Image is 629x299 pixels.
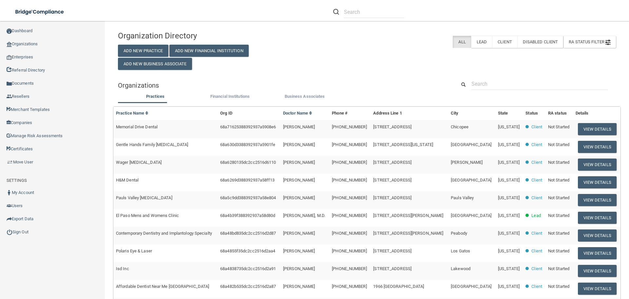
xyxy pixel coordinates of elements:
button: View Details [578,247,617,259]
span: [GEOGRAPHIC_DATA] [451,213,491,218]
span: [PERSON_NAME] [283,142,315,147]
img: briefcase.64adab9b.png [7,159,13,165]
span: [STREET_ADDRESS] [373,124,411,129]
span: [STREET_ADDRESS][PERSON_NAME] [373,231,443,236]
span: [US_STATE] [498,142,520,147]
button: View Details [578,159,617,171]
h5: Organizations [118,82,447,89]
a: Doctor Name [283,111,313,116]
span: [STREET_ADDRESS] [373,266,411,271]
img: icon-filter@2x.21656d0b.png [605,40,611,45]
span: [PERSON_NAME] [283,178,315,182]
span: Not Started [548,160,569,165]
span: Not Started [548,195,569,200]
button: View Details [578,141,617,153]
img: ic_power_dark.7ecde6b1.png [7,229,12,235]
button: Add New Practice [118,45,168,57]
span: 68a4855f35dc2cc2516d2aa4 [220,248,275,253]
button: Add New Financial Institution [169,45,249,57]
span: Not Started [548,142,569,147]
span: Lakewood [451,266,470,271]
span: [GEOGRAPHIC_DATA] [451,284,491,289]
span: [GEOGRAPHIC_DATA] [451,142,491,147]
span: [US_STATE] [498,284,520,289]
p: Client [531,283,542,290]
span: [PERSON_NAME] [283,284,315,289]
label: Client [492,36,517,48]
button: View Details [578,229,617,242]
img: organization-icon.f8decf85.png [7,42,12,47]
span: Pauls Valley [451,195,474,200]
th: Phone # [329,107,371,120]
span: [US_STATE] [498,124,520,129]
p: Client [531,159,542,166]
li: Financial Institutions [193,93,267,102]
p: Client [531,247,542,255]
span: [PERSON_NAME] [283,124,315,129]
span: [PHONE_NUMBER] [332,124,367,129]
span: 68a71625388392937a5908e6 [220,124,276,129]
a: Practice Name [116,111,149,116]
p: Lead [531,212,541,220]
img: enterprise.0d942306.png [7,55,12,60]
span: [US_STATE] [498,231,520,236]
label: SETTINGS [7,177,27,184]
span: Isd Inc [116,266,129,271]
img: icon-users.e205127d.png [7,203,12,208]
span: 68a6280135dc2cc2516d6110 [220,160,276,165]
span: Gentle Hands Family [MEDICAL_DATA] [116,142,188,147]
p: Client [531,123,542,131]
span: Pauls Valley [MEDICAL_DATA] [116,195,172,200]
span: Chicopee [451,124,468,129]
span: H&M Dental [116,178,139,182]
span: [PHONE_NUMBER] [332,266,367,271]
span: [PHONE_NUMBER] [332,178,367,182]
span: 68a5c9dd388392937a58e804 [220,195,276,200]
img: icon-documents.8dae5593.png [7,81,12,86]
span: Polaris Eye & Laser [116,248,152,253]
li: Practices [118,93,193,102]
span: Affordable Dentist Near Me [GEOGRAPHIC_DATA] [116,284,209,289]
span: [PHONE_NUMBER] [332,213,367,218]
span: [PERSON_NAME], M.D. [283,213,325,218]
button: View Details [578,123,617,135]
p: Client [531,229,542,237]
p: Client [531,176,542,184]
span: [PERSON_NAME] [283,195,315,200]
span: [PHONE_NUMBER] [332,195,367,200]
span: [PERSON_NAME] [283,266,315,271]
span: [STREET_ADDRESS] [373,248,411,253]
span: [PHONE_NUMBER] [332,284,367,289]
span: 68a630d3388392937a5901fe [220,142,275,147]
img: ic_user_dark.df1a06c3.png [7,190,12,195]
img: bridge_compliance_login_screen.278c3ca4.svg [10,5,70,19]
span: Peabody [451,231,467,236]
h4: Organization Directory [118,32,277,40]
span: [PERSON_NAME] [283,160,315,165]
span: [STREET_ADDRESS][PERSON_NAME] [373,213,443,218]
span: Practices [146,94,164,99]
span: [US_STATE] [498,248,520,253]
label: Business Associates [271,93,339,100]
span: Not Started [548,213,569,218]
span: [US_STATE] [498,266,520,271]
span: Not Started [548,248,569,253]
label: Disabled Client [517,36,563,48]
th: Address Line 1 [371,107,448,120]
span: [US_STATE] [498,195,520,200]
span: RA Status Filter [569,39,611,44]
button: View Details [578,283,617,295]
span: Not Started [548,178,569,182]
th: Status [523,107,545,120]
span: Los Gatos [451,248,470,253]
span: Not Started [548,124,569,129]
span: [US_STATE] [498,160,520,165]
span: 68a48bd835dc2cc2516d2d87 [220,231,276,236]
span: Memorial Drive Dental [116,124,158,129]
span: [STREET_ADDRESS][US_STATE] [373,142,433,147]
span: Contemporary Dentistry and Implantology Specialty [116,231,212,236]
span: [PERSON_NAME] [283,248,315,253]
span: 68a4b39f388392937a58d80d [220,213,275,218]
span: [PHONE_NUMBER] [332,231,367,236]
button: View Details [578,212,617,224]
